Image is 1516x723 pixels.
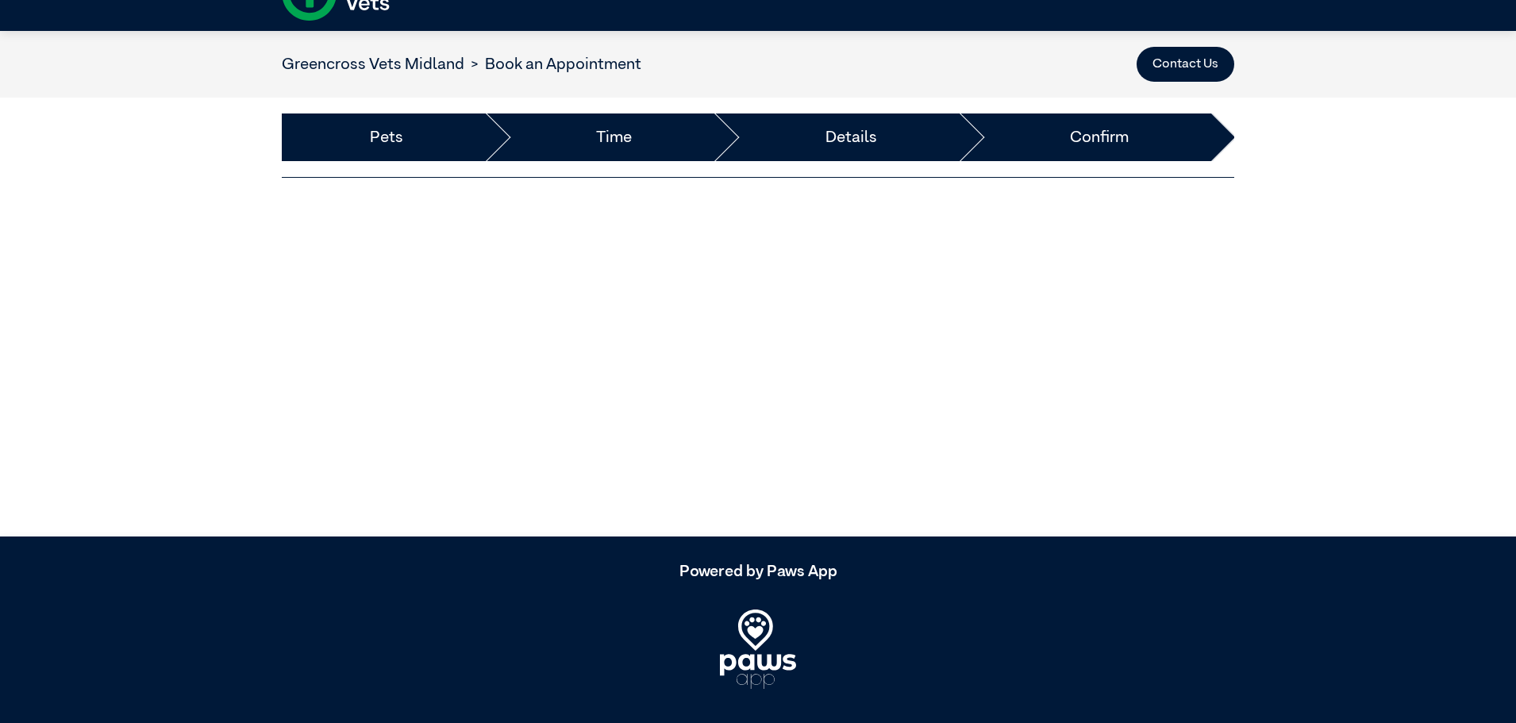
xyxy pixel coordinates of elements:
[825,125,877,149] a: Details
[282,52,641,76] nav: breadcrumb
[464,52,641,76] li: Book an Appointment
[596,125,632,149] a: Time
[370,125,403,149] a: Pets
[720,610,796,689] img: PawsApp
[1070,125,1129,149] a: Confirm
[282,562,1234,581] h5: Powered by Paws App
[1137,47,1234,82] button: Contact Us
[282,56,464,72] a: Greencross Vets Midland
